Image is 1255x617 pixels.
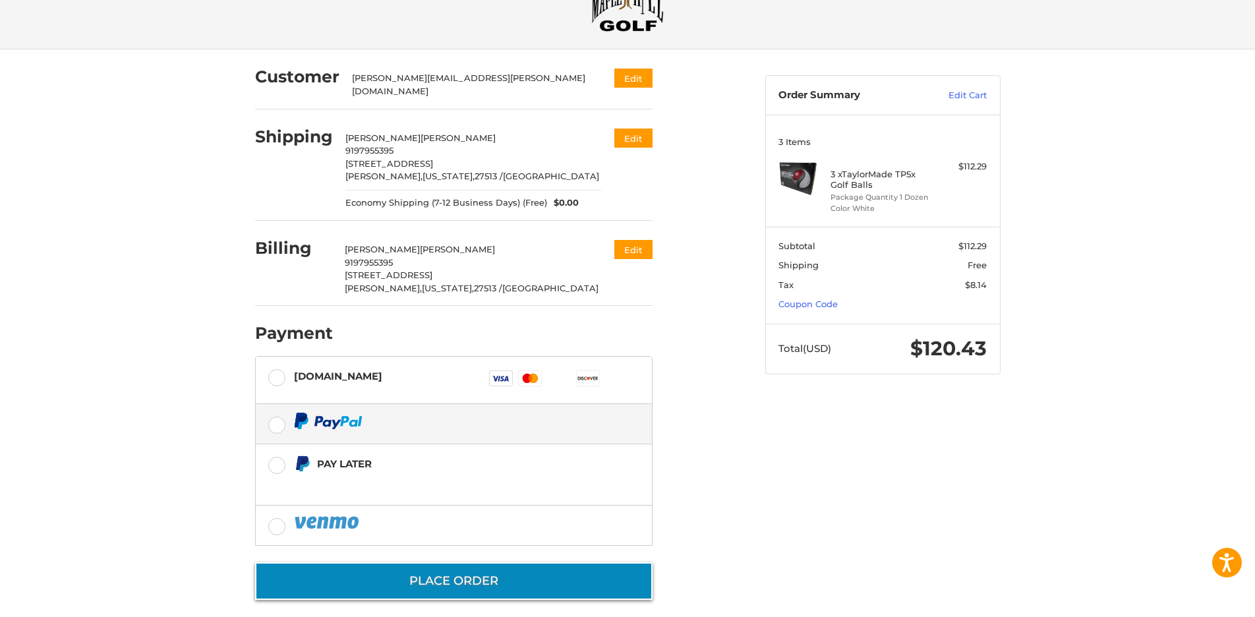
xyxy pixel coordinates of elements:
[920,89,987,102] a: Edit Cart
[958,241,987,251] span: $112.29
[831,169,931,191] h4: 3 x TaylorMade TP5x Golf Balls
[614,240,653,259] button: Edit
[778,260,819,270] span: Shipping
[294,514,361,531] img: PayPal icon
[421,132,496,143] span: [PERSON_NAME]
[345,132,421,143] span: [PERSON_NAME]
[294,365,382,387] div: [DOMAIN_NAME]
[345,270,432,280] span: [STREET_ADDRESS]
[423,171,475,181] span: [US_STATE],
[422,283,474,293] span: [US_STATE],
[255,562,653,600] button: Place Order
[778,342,831,355] span: Total (USD)
[778,299,838,309] a: Coupon Code
[255,238,332,258] h2: Billing
[345,244,420,254] span: [PERSON_NAME]
[294,478,569,489] iframe: PayPal Message 1
[345,158,433,169] span: [STREET_ADDRESS]
[420,244,495,254] span: [PERSON_NAME]
[352,72,589,98] div: [PERSON_NAME][EMAIL_ADDRESS][PERSON_NAME][DOMAIN_NAME]
[345,257,393,268] span: 9197955395
[831,203,931,214] li: Color White
[475,171,503,181] span: 27513 /
[831,192,931,203] li: Package Quantity 1 Dozen
[255,323,333,343] h2: Payment
[547,196,579,210] span: $0.00
[503,171,599,181] span: [GEOGRAPHIC_DATA]
[614,129,653,148] button: Edit
[345,196,547,210] span: Economy Shipping (7-12 Business Days) (Free)
[778,136,987,147] h3: 3 Items
[935,160,987,173] div: $112.29
[345,283,422,293] span: [PERSON_NAME],
[1146,581,1255,617] iframe: Google Customer Reviews
[614,69,653,88] button: Edit
[910,336,987,361] span: $120.43
[778,279,794,290] span: Tax
[474,283,502,293] span: 27513 /
[345,171,423,181] span: [PERSON_NAME],
[255,67,339,87] h2: Customer
[294,455,310,472] img: Pay Later icon
[778,89,920,102] h3: Order Summary
[345,145,394,156] span: 9197955395
[502,283,598,293] span: [GEOGRAPHIC_DATA]
[255,127,333,147] h2: Shipping
[968,260,987,270] span: Free
[317,453,569,475] div: Pay Later
[294,413,363,429] img: PayPal icon
[778,241,815,251] span: Subtotal
[965,279,987,290] span: $8.14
